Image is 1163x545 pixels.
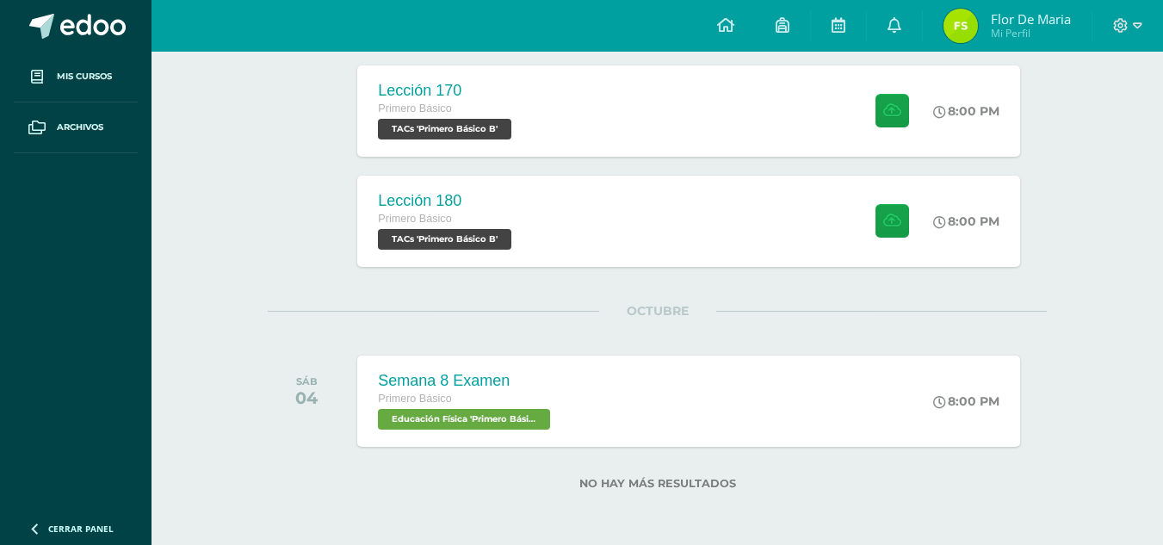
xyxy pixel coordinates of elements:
[933,103,999,119] div: 8:00 PM
[14,52,138,102] a: Mis cursos
[57,70,112,84] span: Mis cursos
[378,229,511,250] span: TACs 'Primero Básico B'
[378,82,516,100] div: Lección 170
[933,214,999,229] div: 8:00 PM
[933,393,999,409] div: 8:00 PM
[378,119,511,139] span: TACs 'Primero Básico B'
[943,9,978,43] img: eef8e79c52cc7be18704894bf856b7fa.png
[48,523,114,535] span: Cerrar panel
[14,102,138,153] a: Archivos
[57,121,103,134] span: Archivos
[991,26,1071,40] span: Mi Perfil
[378,409,550,430] span: Educación Física 'Primero Básico B'
[295,387,318,408] div: 04
[378,102,451,115] span: Primero Básico
[378,372,554,390] div: Semana 8 Examen
[378,213,451,225] span: Primero Básico
[378,192,516,210] div: Lección 180
[991,10,1071,28] span: Flor de Maria
[378,393,451,405] span: Primero Básico
[599,303,716,319] span: OCTUBRE
[295,375,318,387] div: SÁB
[268,477,1047,490] label: No hay más resultados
